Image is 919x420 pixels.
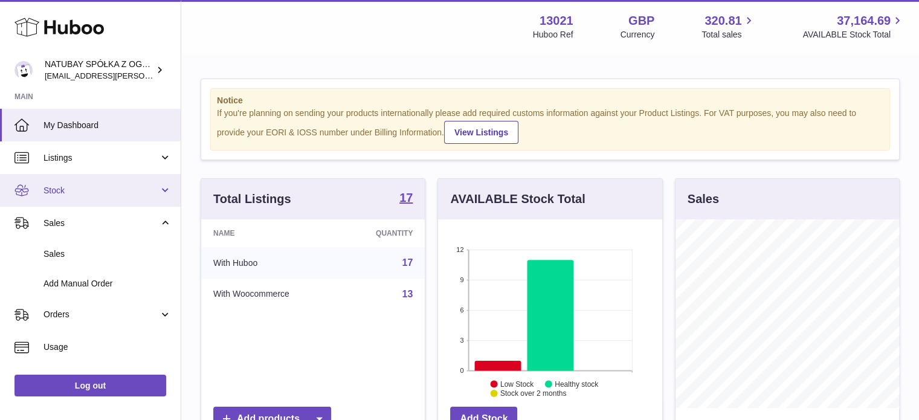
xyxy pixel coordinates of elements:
[44,218,159,229] span: Sales
[450,191,585,207] h3: AVAILABLE Stock Total
[201,279,340,310] td: With Woocommerce
[460,306,464,314] text: 6
[460,337,464,344] text: 3
[340,219,425,247] th: Quantity
[533,29,573,40] div: Huboo Ref
[213,191,291,207] h3: Total Listings
[44,185,159,196] span: Stock
[540,13,573,29] strong: 13021
[402,257,413,268] a: 17
[45,59,153,82] div: NATUBAY SPÓŁKA Z OGRANICZONĄ ODPOWIEDZIALNOŚCIĄ
[457,246,464,253] text: 12
[500,380,534,388] text: Low Stock
[444,121,518,144] a: View Listings
[802,29,904,40] span: AVAILABLE Stock Total
[701,13,755,40] a: 320.81 Total sales
[621,29,655,40] div: Currency
[688,191,719,207] h3: Sales
[44,278,172,289] span: Add Manual Order
[44,120,172,131] span: My Dashboard
[500,389,566,398] text: Stock over 2 months
[217,108,883,144] div: If you're planning on sending your products internationally please add required customs informati...
[837,13,891,29] span: 37,164.69
[705,13,741,29] span: 320.81
[45,71,242,80] span: [EMAIL_ADDRESS][PERSON_NAME][DOMAIN_NAME]
[217,95,883,106] strong: Notice
[201,247,340,279] td: With Huboo
[15,61,33,79] img: kacper.antkowski@natubay.pl
[701,29,755,40] span: Total sales
[44,248,172,260] span: Sales
[460,276,464,283] text: 9
[44,341,172,353] span: Usage
[399,192,413,204] strong: 17
[402,289,413,299] a: 13
[628,13,654,29] strong: GBP
[44,309,159,320] span: Orders
[201,219,340,247] th: Name
[555,380,599,388] text: Healthy stock
[15,375,166,396] a: Log out
[399,192,413,206] a: 17
[44,152,159,164] span: Listings
[460,367,464,374] text: 0
[802,13,904,40] a: 37,164.69 AVAILABLE Stock Total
